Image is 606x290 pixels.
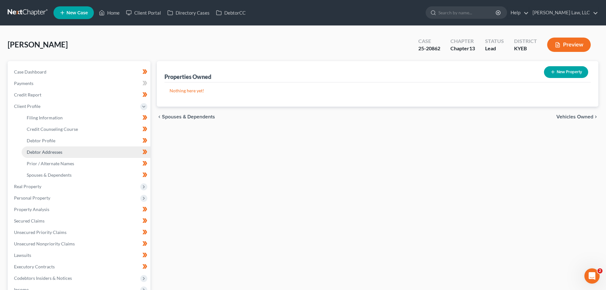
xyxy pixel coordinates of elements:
div: Status [485,38,504,45]
span: 2 [597,268,603,273]
p: Nothing here yet! [170,88,586,94]
span: Unsecured Nonpriority Claims [14,241,75,246]
i: chevron_left [157,114,162,119]
span: Executory Contracts [14,264,55,269]
div: Chapter [450,45,475,52]
span: [PERSON_NAME] [8,40,68,49]
span: Secured Claims [14,218,45,223]
a: Spouses & Dependents [22,169,150,181]
a: Help [507,7,529,18]
button: Vehicles Owned chevron_right [556,114,598,119]
a: Unsecured Nonpriority Claims [9,238,150,250]
span: New Case [66,11,88,15]
span: Prior / Alternate Names [27,161,74,166]
iframe: Intercom live chat [584,268,600,284]
button: chevron_left Spouses & Dependents [157,114,215,119]
span: Filing Information [27,115,63,120]
span: Vehicles Owned [556,114,593,119]
a: Directory Cases [164,7,213,18]
span: Credit Report [14,92,41,97]
span: Lawsuits [14,252,31,258]
div: 25-20862 [418,45,440,52]
a: Credit Counseling Course [22,124,150,135]
a: Case Dashboard [9,66,150,78]
a: Lawsuits [9,250,150,261]
span: Personal Property [14,195,50,201]
span: Case Dashboard [14,69,46,74]
div: District [514,38,537,45]
a: [PERSON_NAME] Law, LLC [529,7,598,18]
a: Prior / Alternate Names [22,158,150,169]
span: Debtor Profile [27,138,55,143]
div: Lead [485,45,504,52]
span: Credit Counseling Course [27,126,78,132]
a: Property Analysis [9,204,150,215]
a: Secured Claims [9,215,150,227]
span: 13 [469,45,475,51]
a: Home [96,7,123,18]
span: Property Analysis [14,207,49,212]
div: Chapter [450,38,475,45]
a: Payments [9,78,150,89]
div: Case [418,38,440,45]
span: Unsecured Priority Claims [14,230,66,235]
a: Debtor Profile [22,135,150,146]
a: Filing Information [22,112,150,124]
div: Properties Owned [164,73,211,81]
a: Credit Report [9,89,150,101]
a: Unsecured Priority Claims [9,227,150,238]
i: chevron_right [593,114,598,119]
div: KYEB [514,45,537,52]
span: Codebtors Insiders & Notices [14,275,72,281]
span: Payments [14,81,33,86]
span: Spouses & Dependents [162,114,215,119]
button: Preview [547,38,591,52]
span: Debtor Addresses [27,149,62,155]
a: DebtorCC [213,7,249,18]
span: Spouses & Dependents [27,172,72,178]
button: New Property [544,66,588,78]
span: Real Property [14,184,41,189]
a: Client Portal [123,7,164,18]
a: Executory Contracts [9,261,150,272]
span: Client Profile [14,103,40,109]
a: Debtor Addresses [22,146,150,158]
input: Search by name... [438,7,497,18]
